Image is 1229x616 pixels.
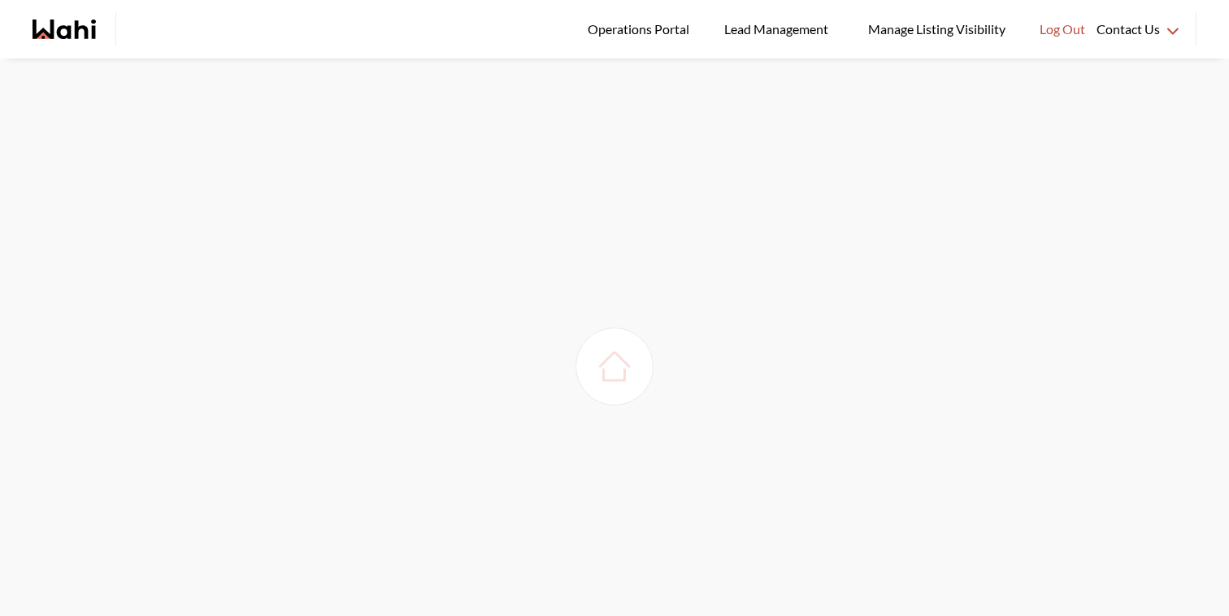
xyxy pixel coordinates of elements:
a: Wahi homepage [33,20,96,39]
span: Manage Listing Visibility [863,19,1010,40]
span: Log Out [1040,19,1085,40]
img: loading house image [592,344,637,389]
span: Operations Portal [588,19,695,40]
span: Lead Management [724,19,834,40]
